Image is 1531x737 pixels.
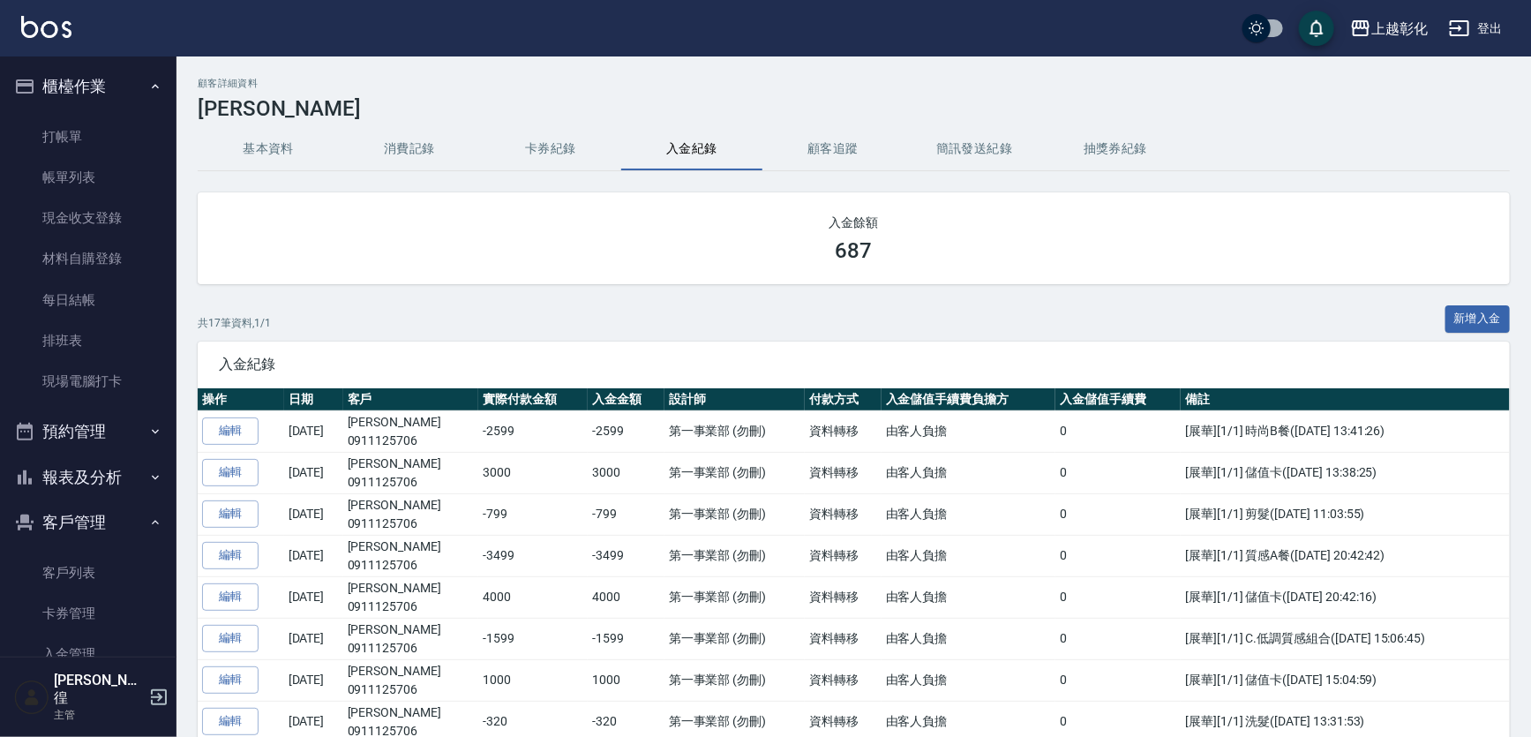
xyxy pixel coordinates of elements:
td: -1599 [478,618,588,659]
h2: 顧客詳細資料 [198,78,1510,89]
h2: 入金餘額 [219,214,1489,231]
td: 資料轉移 [805,576,882,618]
th: 實際付款金額 [478,388,588,411]
a: 編輯 [202,417,259,445]
td: 0 [1055,493,1181,535]
td: [PERSON_NAME] [343,576,479,618]
td: -799 [478,493,588,535]
a: 編輯 [202,542,259,569]
td: 0 [1055,618,1181,659]
button: 卡券紀錄 [480,128,621,170]
td: 資料轉移 [805,618,882,659]
button: 預約管理 [7,409,169,455]
td: 第一事業部 (勿刪) [664,576,805,618]
p: 0911125706 [348,681,475,699]
td: [展華][1/1] 剪髮([DATE] 11:03:55) [1181,493,1510,535]
a: 入金管理 [7,634,169,674]
th: 客戶 [343,388,479,411]
td: 4000 [588,576,664,618]
h3: 687 [836,238,873,263]
td: 由客人負擔 [882,535,1055,576]
a: 材料自購登錄 [7,238,169,279]
th: 入金儲值手續費 [1055,388,1181,411]
a: 編輯 [202,583,259,611]
a: 編輯 [202,459,259,486]
td: [展華][1/1] C.低調質感組合([DATE] 15:06:45) [1181,618,1510,659]
p: 0911125706 [348,639,475,658]
a: 編輯 [202,625,259,652]
td: 0 [1055,452,1181,493]
td: [DATE] [284,452,343,493]
p: 0911125706 [348,432,475,450]
td: 0 [1055,576,1181,618]
a: 帳單列表 [7,157,169,198]
td: [DATE] [284,410,343,452]
button: 上越彰化 [1343,11,1435,47]
button: 客戶管理 [7,500,169,545]
td: [PERSON_NAME] [343,659,479,701]
td: [PERSON_NAME] [343,535,479,576]
div: 上越彰化 [1371,18,1428,40]
td: [展華][1/1] 質感A餐([DATE] 20:42:42) [1181,535,1510,576]
a: 編輯 [202,708,259,735]
img: Logo [21,16,71,38]
td: [展華][1/1] 儲值卡([DATE] 20:42:16) [1181,576,1510,618]
td: 3000 [588,452,664,493]
th: 付款方式 [805,388,882,411]
td: 第一事業部 (勿刪) [664,535,805,576]
td: -2599 [478,410,588,452]
a: 打帳單 [7,117,169,157]
h3: [PERSON_NAME] [198,96,1510,121]
button: 入金紀錄 [621,128,762,170]
td: 資料轉移 [805,535,882,576]
td: 由客人負擔 [882,452,1055,493]
p: 0911125706 [348,473,475,492]
p: 主管 [54,707,144,723]
td: [DATE] [284,576,343,618]
td: 0 [1055,659,1181,701]
td: 第一事業部 (勿刪) [664,618,805,659]
td: [展華][1/1] 儲值卡([DATE] 13:38:25) [1181,452,1510,493]
td: -799 [588,493,664,535]
a: 編輯 [202,666,259,694]
th: 操作 [198,388,284,411]
td: 由客人負擔 [882,410,1055,452]
td: 第一事業部 (勿刪) [664,659,805,701]
td: 0 [1055,410,1181,452]
button: 抽獎券紀錄 [1045,128,1186,170]
td: 第一事業部 (勿刪) [664,410,805,452]
p: 共 17 筆資料, 1 / 1 [198,315,271,331]
td: -1599 [588,618,664,659]
a: 每日結帳 [7,280,169,320]
td: -3499 [478,535,588,576]
td: 第一事業部 (勿刪) [664,452,805,493]
td: 第一事業部 (勿刪) [664,493,805,535]
button: 基本資料 [198,128,339,170]
td: 由客人負擔 [882,576,1055,618]
td: 資料轉移 [805,452,882,493]
td: [DATE] [284,659,343,701]
td: 0 [1055,535,1181,576]
td: 資料轉移 [805,410,882,452]
td: 3000 [478,452,588,493]
td: [PERSON_NAME] [343,410,479,452]
td: [DATE] [284,618,343,659]
td: 由客人負擔 [882,618,1055,659]
td: 由客人負擔 [882,659,1055,701]
a: 編輯 [202,500,259,528]
a: 現場電腦打卡 [7,361,169,402]
th: 日期 [284,388,343,411]
td: 1000 [588,659,664,701]
button: 登出 [1442,12,1510,45]
td: 4000 [478,576,588,618]
a: 客戶列表 [7,553,169,593]
th: 入金金額 [588,388,664,411]
td: [DATE] [284,535,343,576]
td: [展華][1/1] 時尚B餐([DATE] 13:41:26) [1181,410,1510,452]
td: 由客人負擔 [882,493,1055,535]
td: 1000 [478,659,588,701]
button: 新增入金 [1445,305,1511,333]
button: 簡訊發送紀錄 [904,128,1045,170]
td: 資料轉移 [805,493,882,535]
td: 資料轉移 [805,659,882,701]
